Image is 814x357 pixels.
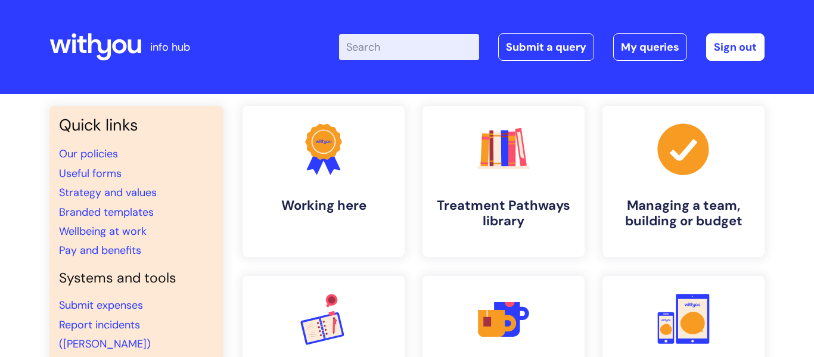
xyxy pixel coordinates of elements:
[243,106,405,257] a: Working here
[59,298,143,312] a: Submit expenses
[59,147,118,161] a: Our policies
[612,198,755,229] h4: Managing a team, building or budget
[422,106,585,257] a: Treatment Pathways library
[59,185,157,200] a: Strategy and values
[339,33,765,61] div: | -
[59,270,214,287] h4: Systems and tools
[613,33,687,61] a: My queries
[59,224,147,238] a: Wellbeing at work
[602,106,765,257] a: Managing a team, building or budget
[59,318,151,351] a: Report incidents ([PERSON_NAME])
[59,116,214,135] h3: Quick links
[339,34,479,60] input: Search
[59,166,122,181] a: Useful forms
[150,38,190,57] p: info hub
[706,33,765,61] a: Sign out
[59,205,154,219] a: Branded templates
[432,198,575,229] h4: Treatment Pathways library
[252,198,395,213] h4: Working here
[498,33,594,61] a: Submit a query
[59,243,141,257] a: Pay and benefits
